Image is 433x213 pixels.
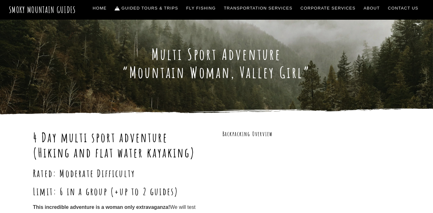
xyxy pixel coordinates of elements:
h1: Multi Sport Adventure “Mountain Woman, Valley Girl” [33,45,400,82]
a: Contact Us [386,2,421,15]
a: Fly Fishing [184,2,218,15]
strong: This incredible adventure is a woman only extravaganza! [33,204,170,210]
a: Smoky Mountain Guides [9,4,76,15]
a: Guided Tours & Trips [112,2,181,15]
a: Transportation Services [221,2,295,15]
a: About [361,2,382,15]
a: Home [90,2,109,15]
h3: Backpacking Overview [223,130,400,138]
h2: Rated: Moderate Difficulty [33,167,210,180]
strong: 4 Day multi sport adventure (Hiking and flat water kayaking) [33,129,195,161]
a: Corporate Services [298,2,358,15]
h2: Limit: 6 in a group (+up to 2 guides) [33,185,210,198]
